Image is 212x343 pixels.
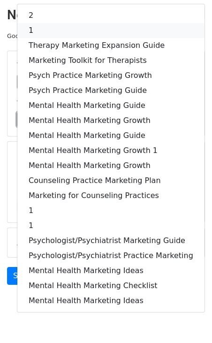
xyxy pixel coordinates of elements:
[17,188,204,203] a: Marketing for Counseling Practices
[7,7,205,23] h2: New Campaign
[17,263,204,278] a: Mental Health Marketing Ideas
[17,173,204,188] a: Counseling Practice Marketing Plan
[17,293,204,308] a: Mental Health Marketing Ideas
[7,267,38,285] a: Send
[17,23,204,38] a: 1
[17,128,204,143] a: Mental Health Marketing Guide
[17,53,204,68] a: Marketing Toolkit for Therapists
[17,158,204,173] a: Mental Health Marketing Growth
[17,83,204,98] a: Psych Practice Marketing Guide
[17,98,204,113] a: Mental Health Marketing Guide
[17,218,204,233] a: 1
[17,8,204,23] a: 2
[17,278,204,293] a: Mental Health Marketing Checklist
[17,68,204,83] a: Psych Practice Marketing Growth
[165,298,212,343] iframe: Chat Widget
[17,38,204,53] a: Therapy Marketing Expansion Guide
[17,143,204,158] a: Mental Health Marketing Growth 1
[17,113,204,128] a: Mental Health Marketing Growth
[7,32,137,39] small: Google Sheet:
[17,248,204,263] a: Psychologist/Psychiatrist Practice Marketing
[17,233,204,248] a: Psychologist/Psychiatrist Marketing Guide
[17,203,204,218] a: 1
